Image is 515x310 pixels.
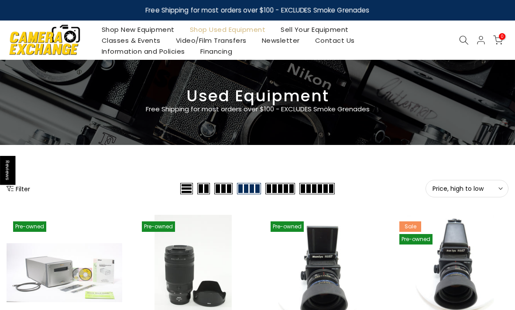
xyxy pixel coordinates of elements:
[182,24,273,35] a: Shop Used Equipment
[94,24,182,35] a: Shop New Equipment
[94,46,192,57] a: Information and Policies
[307,35,362,46] a: Contact Us
[94,35,168,46] a: Classes & Events
[94,104,421,114] p: Free Shipping for most orders over $100 - EXCLUDES Smoke Grenades
[168,35,254,46] a: Video/Film Transfers
[273,24,357,35] a: Sell Your Equipment
[433,185,501,193] span: Price, high to low
[146,6,370,15] strong: Free Shipping for most orders over $100 - EXCLUDES Smoke Grenades
[499,33,505,40] span: 0
[493,35,503,45] a: 0
[7,90,508,102] h3: Used Equipment
[192,46,240,57] a: Financing
[254,35,307,46] a: Newsletter
[7,184,30,193] button: Show filters
[426,180,508,197] button: Price, high to low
